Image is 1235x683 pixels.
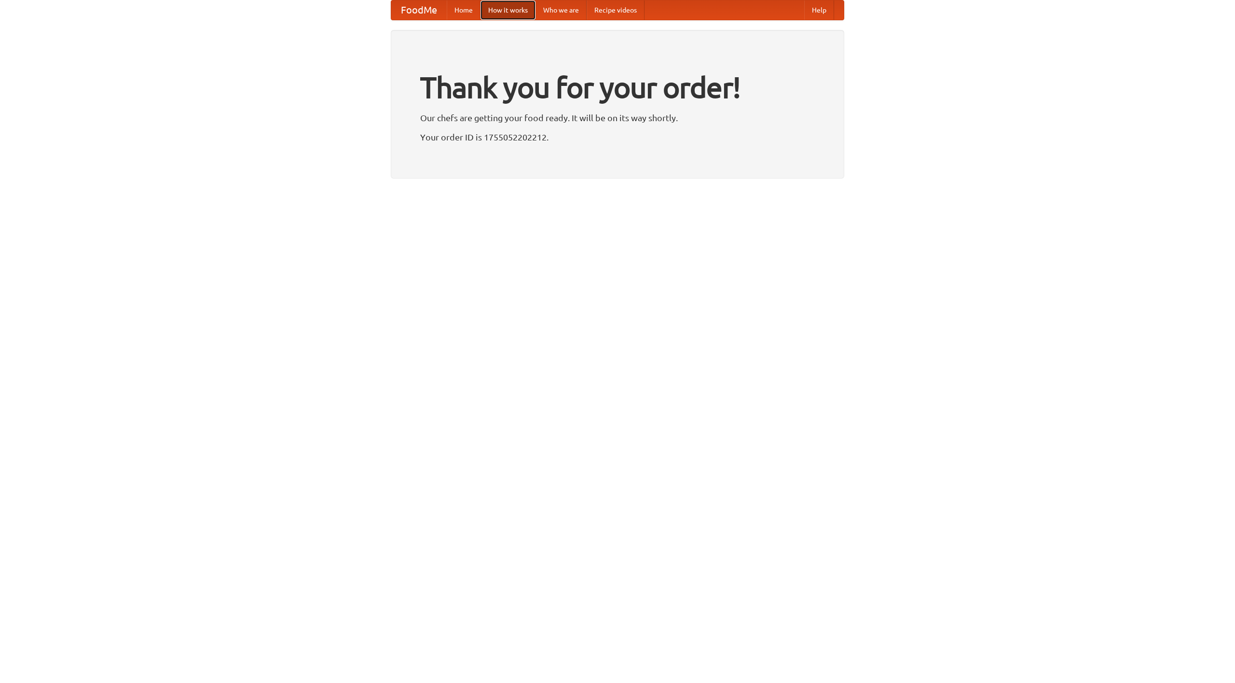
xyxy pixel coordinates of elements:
[420,64,815,111] h1: Thank you for your order!
[447,0,480,20] a: Home
[420,130,815,144] p: Your order ID is 1755052202212.
[587,0,645,20] a: Recipe videos
[480,0,535,20] a: How it works
[535,0,587,20] a: Who we are
[391,0,447,20] a: FoodMe
[420,111,815,125] p: Our chefs are getting your food ready. It will be on its way shortly.
[804,0,834,20] a: Help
